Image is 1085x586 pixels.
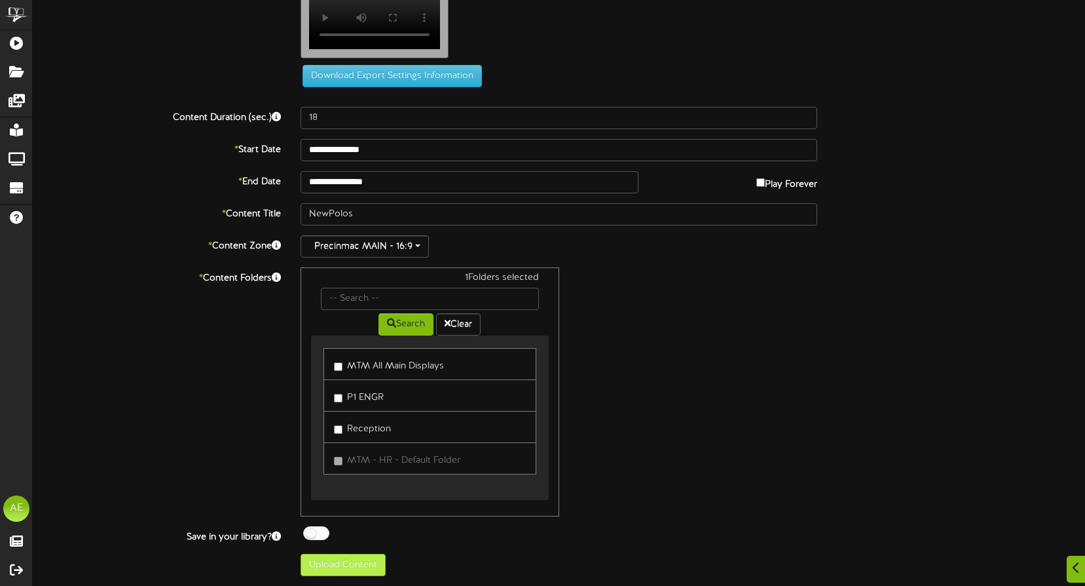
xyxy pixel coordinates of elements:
input: MTM All Main Displays [334,362,342,371]
input: MTM - HR - Default Folder [334,457,342,465]
label: Reception [334,418,391,436]
label: P1 ENGR [334,387,384,404]
input: -- Search -- [321,288,538,310]
input: Reception [334,425,342,434]
label: Play Forever [756,171,817,191]
button: Precinmac MAIN - 16:9 [301,235,429,258]
div: AE [3,496,29,522]
label: End Date [23,171,291,189]
input: P1 ENGR [334,394,342,402]
label: MTM All Main Displays [334,355,444,373]
div: 1 Folders selected [311,271,548,288]
label: Save in your library? [23,526,291,544]
label: Start Date [23,139,291,157]
button: Clear [436,313,481,336]
input: Play Forever [756,178,765,187]
input: Title of this Content [301,203,817,225]
a: Download Export Settings Information [296,71,482,81]
button: Upload Content [301,554,386,576]
label: Content Duration (sec.) [23,107,291,125]
button: Download Export Settings Information [303,65,482,87]
label: Content Zone [23,235,291,253]
button: Search [378,313,433,336]
label: Content Folders [23,267,291,285]
label: Content Title [23,203,291,221]
span: MTM - HR - Default Folder [347,456,460,465]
